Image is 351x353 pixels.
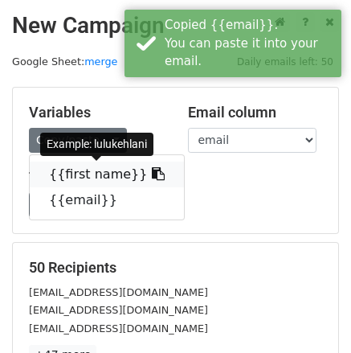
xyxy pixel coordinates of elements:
[29,128,127,153] a: Copy/paste...
[29,304,208,316] small: [EMAIL_ADDRESS][DOMAIN_NAME]
[188,104,323,121] h5: Email column
[84,55,117,68] a: merge
[29,286,208,298] small: [EMAIL_ADDRESS][DOMAIN_NAME]
[29,259,322,277] h5: 50 Recipients
[30,162,184,187] a: {{first name}}
[12,12,339,39] h2: New Campaign
[165,16,335,71] div: Copied {{email}}. You can paste it into your email.
[271,276,351,353] div: 聊天小组件
[29,322,208,335] small: [EMAIL_ADDRESS][DOMAIN_NAME]
[271,276,351,353] iframe: Chat Widget
[40,133,153,156] div: Example: lulukehlani
[30,187,184,213] a: {{email}}
[29,104,164,121] h5: Variables
[12,55,117,68] small: Google Sheet:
